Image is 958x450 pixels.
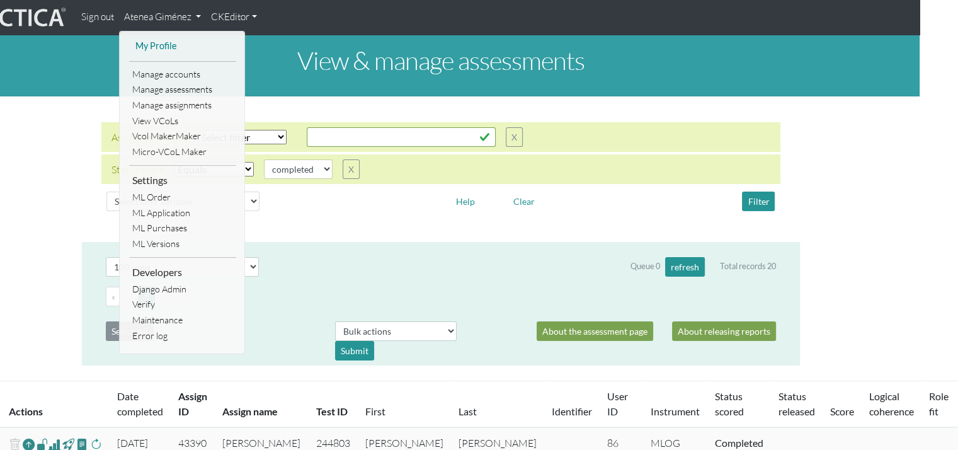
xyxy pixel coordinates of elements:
a: Manage assessments [129,82,236,98]
button: X [506,127,523,147]
a: Manage accounts [129,67,236,83]
a: My Profile [132,38,233,54]
li: Developers [129,263,236,282]
a: ML Versions [129,236,236,252]
a: User ID [607,390,628,417]
a: ML Purchases [129,221,236,236]
th: Assign ID [171,381,215,428]
a: Logical coherence [869,390,914,417]
th: Test ID [309,381,358,428]
button: Help [450,192,481,211]
a: About the assessment page [537,321,653,341]
a: Status scored [715,390,744,417]
button: Filter [742,192,775,211]
a: Micro-VCoL Maker [129,144,236,160]
a: Django Admin [129,282,236,297]
a: Completed = assessment has been completed; CS scored = assessment has been CLAS scored; LS scored... [715,437,763,449]
a: Sign out [76,5,119,30]
th: Assign name [215,381,309,428]
a: About releasing reports [672,321,776,341]
a: Maintenance [129,313,236,328]
button: Select All [106,321,154,341]
a: View VCoLs [129,113,236,129]
a: Role fit [929,390,949,417]
div: Assignment name [111,130,188,145]
a: Status released [778,390,815,417]
a: Date completed [117,390,163,417]
div: Status score [111,162,164,177]
a: Manage assignments [129,98,236,113]
a: CKEditor [206,5,262,30]
a: Atenea Giménez [119,5,206,30]
div: Submit [335,341,374,361]
a: Instrument [651,405,700,417]
li: Settings [129,171,236,190]
a: Vcol MakerMaker [129,129,236,144]
a: ML Order [129,190,236,205]
button: X [343,159,360,179]
button: refresh [665,257,705,277]
a: Last [459,405,477,417]
a: Identifier [552,405,592,417]
a: Error log [129,328,236,344]
a: ML Application [129,205,236,221]
a: Help [450,194,481,206]
a: Score [830,405,854,417]
ul: Pagination [106,287,776,306]
button: Clear [507,192,540,211]
a: First [365,405,385,417]
th: Actions [1,381,110,428]
a: Verify [129,297,236,313]
div: Queue 0 Total records 20 [630,257,776,277]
